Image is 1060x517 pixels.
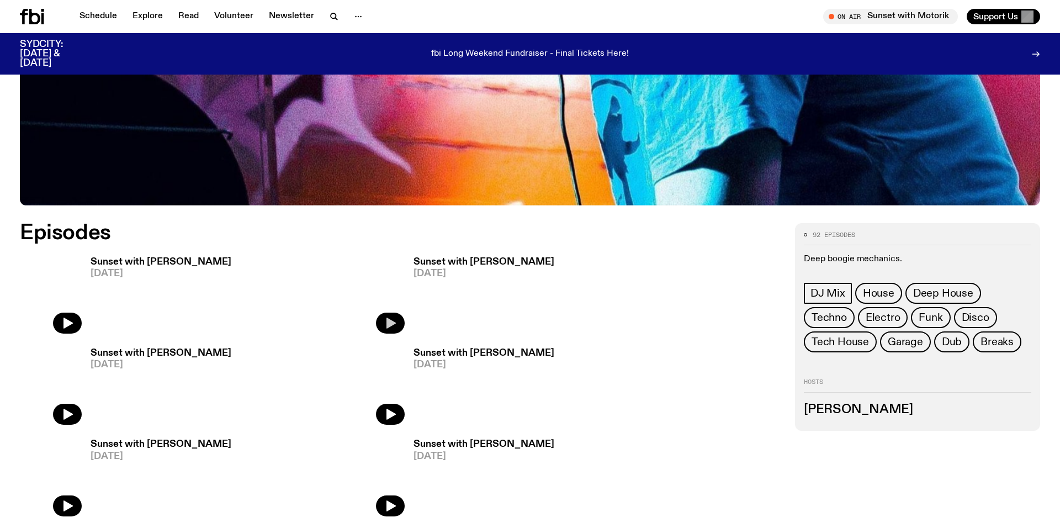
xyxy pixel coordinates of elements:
span: Techno [812,312,847,324]
a: Sunset with [PERSON_NAME][DATE] [405,349,554,425]
a: Tech House [804,331,877,352]
a: Techno [804,307,855,328]
span: Disco [962,312,989,324]
a: Sunset with [PERSON_NAME][DATE] [82,349,231,425]
span: [DATE] [91,360,231,370]
a: Sunset with [PERSON_NAME][DATE] [405,257,554,334]
h2: Episodes [20,223,554,243]
span: [DATE] [414,452,554,461]
span: Electro [866,312,900,324]
a: Sunset with [PERSON_NAME][DATE] [405,440,554,516]
a: Explore [126,9,169,24]
h3: Sunset with [PERSON_NAME] [91,257,231,267]
span: Garage [888,336,923,348]
a: DJ Mix [804,283,852,304]
span: DJ Mix [810,287,845,299]
a: Garage [880,331,931,352]
span: [DATE] [91,452,231,461]
a: Deep House [905,283,981,304]
h3: SYDCITY: [DATE] & [DATE] [20,40,91,68]
h3: Sunset with [PERSON_NAME] [414,349,554,358]
a: Electro [858,307,908,328]
a: Dub [934,331,969,352]
p: fbi Long Weekend Fundraiser - Final Tickets Here! [431,49,629,59]
a: Volunteer [208,9,260,24]
a: Read [172,9,205,24]
h3: [PERSON_NAME] [804,404,1031,416]
span: Funk [919,312,942,324]
a: Breaks [973,331,1021,352]
a: Sunset with [PERSON_NAME][DATE] [82,257,231,334]
h3: Sunset with [PERSON_NAME] [414,257,554,267]
h3: Sunset with [PERSON_NAME] [414,440,554,449]
span: Deep House [913,287,973,299]
span: Support Us [973,12,1018,22]
a: House [855,283,902,304]
a: Schedule [73,9,124,24]
a: Disco [954,307,997,328]
span: Breaks [981,336,1014,348]
span: 92 episodes [813,232,855,238]
h2: Hosts [804,379,1031,392]
button: Support Us [967,9,1040,24]
button: On AirSunset with Motorik [823,9,958,24]
p: Deep boogie mechanics. [804,254,1031,265]
span: [DATE] [91,269,231,278]
h3: Sunset with [PERSON_NAME] [91,349,231,358]
span: [DATE] [414,269,554,278]
a: Newsletter [262,9,321,24]
span: Tech House [812,336,869,348]
a: Funk [911,307,950,328]
span: House [863,287,894,299]
span: Dub [942,336,962,348]
a: Sunset with [PERSON_NAME][DATE] [82,440,231,516]
span: [DATE] [414,360,554,370]
h3: Sunset with [PERSON_NAME] [91,440,231,449]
